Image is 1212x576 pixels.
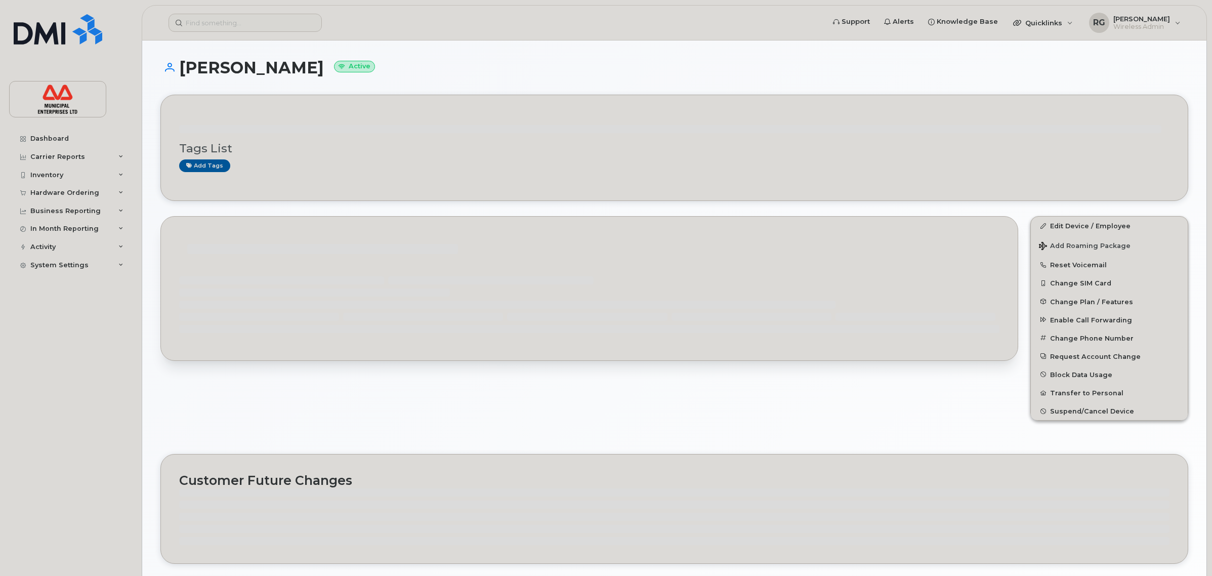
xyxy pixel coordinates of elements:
span: Add Roaming Package [1039,242,1131,252]
span: Enable Call Forwarding [1050,316,1132,323]
span: Change Plan / Features [1050,298,1133,305]
button: Change Plan / Features [1031,293,1188,311]
button: Enable Call Forwarding [1031,311,1188,329]
h3: Tags List [179,142,1169,155]
button: Transfer to Personal [1031,384,1188,402]
button: Reset Voicemail [1031,256,1188,274]
button: Suspend/Cancel Device [1031,402,1188,420]
a: Add tags [179,159,230,172]
button: Request Account Change [1031,347,1188,365]
button: Change SIM Card [1031,274,1188,292]
h2: Customer Future Changes [179,473,1169,488]
button: Change Phone Number [1031,329,1188,347]
button: Add Roaming Package [1031,235,1188,256]
small: Active [334,61,375,72]
h1: [PERSON_NAME] [160,59,1188,76]
a: Edit Device / Employee [1031,217,1188,235]
span: Suspend/Cancel Device [1050,407,1134,415]
button: Block Data Usage [1031,365,1188,384]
